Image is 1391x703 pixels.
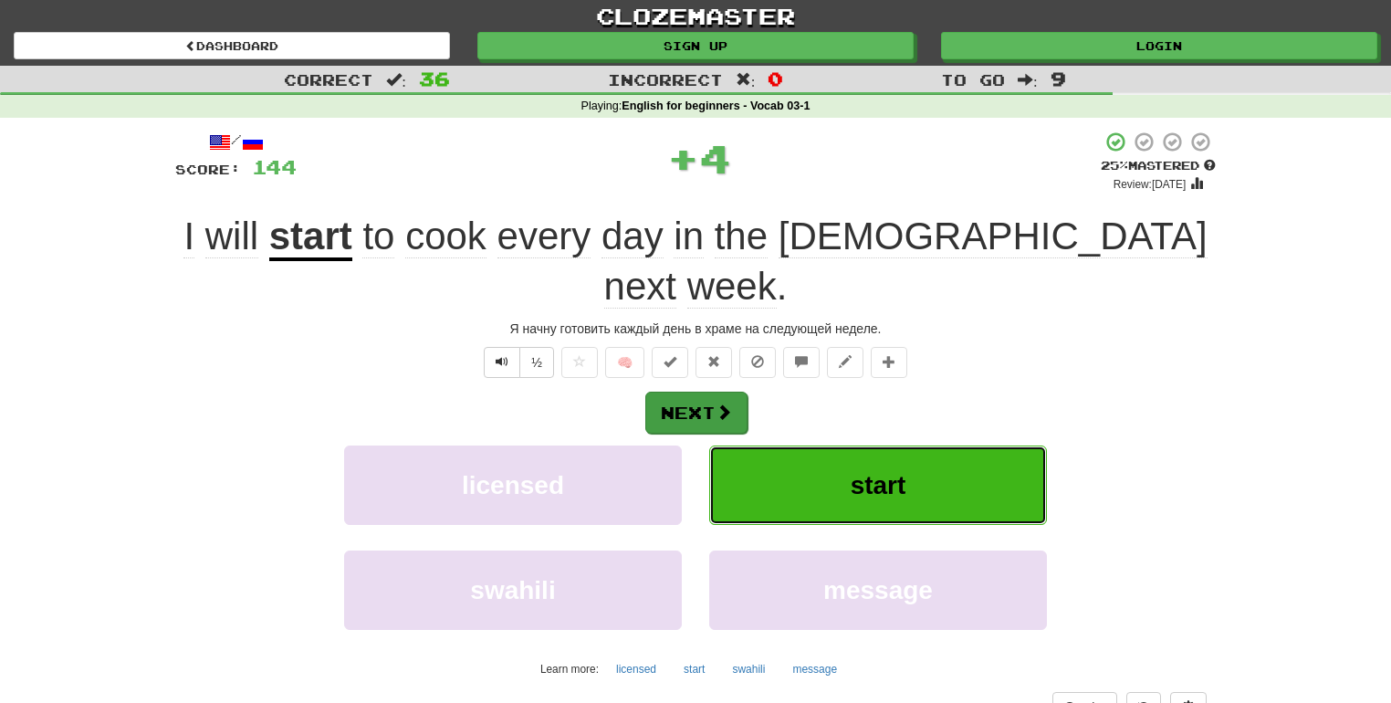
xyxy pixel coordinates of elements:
span: Score: [175,162,241,177]
span: 36 [419,68,450,89]
button: ½ [519,347,554,378]
span: cook [405,215,486,258]
span: next [604,265,676,309]
span: [DEMOGRAPHIC_DATA] [779,215,1208,258]
span: . [352,215,1208,309]
span: 0 [768,68,783,89]
button: swahili [722,656,775,683]
div: Я начну готовить каждый день в храме на следующей неделе. [175,320,1216,338]
button: 🧠 [605,347,644,378]
span: in [674,215,704,258]
span: Correct [284,70,373,89]
button: Set this sentence to 100% Mastered (alt+m) [652,347,688,378]
span: licensed [462,471,564,499]
span: the [715,215,768,258]
div: Text-to-speech controls [480,347,554,378]
button: Favorite sentence (alt+f) [561,347,598,378]
a: Login [941,32,1377,59]
span: Incorrect [608,70,723,89]
strong: English for beginners - Vocab 03-1 [622,100,810,112]
span: 25 % [1101,158,1128,173]
span: will [205,215,258,258]
button: Discuss sentence (alt+u) [783,347,820,378]
button: start [709,446,1047,525]
span: : [1018,72,1038,88]
button: licensed [606,656,666,683]
span: : [736,72,756,88]
span: week [687,265,777,309]
span: to [362,215,394,258]
span: + [667,131,699,185]
button: Play sentence audio (ctl+space) [484,347,520,378]
span: swahili [470,576,555,604]
button: Ignore sentence (alt+i) [739,347,776,378]
button: licensed [344,446,682,525]
button: Edit sentence (alt+d) [827,347,863,378]
a: Dashboard [14,32,450,59]
span: 4 [699,135,731,181]
small: Learn more: [540,663,599,676]
u: start [269,215,352,261]
span: message [823,576,933,604]
small: Review: [DATE] [1114,178,1187,191]
span: I [183,215,194,258]
div: / [175,131,297,153]
button: Reset to 0% Mastered (alt+r) [695,347,732,378]
button: Next [645,392,748,434]
button: message [782,656,847,683]
a: Sign up [477,32,914,59]
span: To go [941,70,1005,89]
span: start [851,471,906,499]
span: day [601,215,664,258]
span: 9 [1051,68,1066,89]
button: message [709,551,1047,630]
div: Mastered [1101,158,1216,174]
button: Add to collection (alt+a) [871,347,907,378]
button: start [674,656,715,683]
button: swahili [344,551,682,630]
span: 144 [252,155,297,178]
span: every [497,215,591,258]
span: : [386,72,406,88]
